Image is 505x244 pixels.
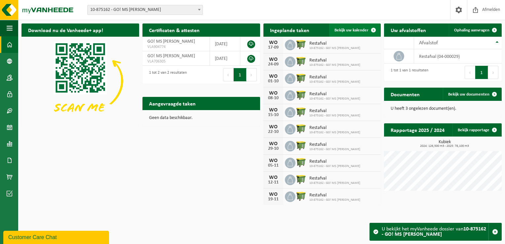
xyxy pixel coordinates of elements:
h2: Uw afvalstoffen [384,23,433,36]
div: WO [267,40,280,45]
button: 1 [475,66,488,79]
img: WB-1100-HPE-GN-51 [295,190,307,202]
span: 10-875162 - GO! MS [PERSON_NAME] [309,46,360,50]
div: 19-11 [267,197,280,202]
img: WB-1100-HPE-GN-51 [295,157,307,168]
span: Ophaling aanvragen [454,28,489,32]
span: Restafval [309,159,360,164]
h2: Ingeplande taken [263,23,316,36]
p: U heeft 3 ongelezen document(en). [391,106,495,111]
button: Next [488,66,498,79]
img: WB-1100-HPE-GN-51 [295,89,307,101]
td: restafval (04-000029) [414,49,502,63]
strong: 10-875162 - GO! MS [PERSON_NAME] [382,226,486,237]
button: Previous [465,66,475,79]
button: Next [247,68,257,81]
td: [DATE] [210,37,241,51]
div: 12-11 [267,180,280,185]
span: 10-875162 - GO! MS [PERSON_NAME] [309,198,360,202]
span: 10-875162 - GO! MS [PERSON_NAME] [309,164,360,168]
span: 10-875162 - GO! MS MIRA HAMME - HAMME [87,5,203,15]
img: WB-1100-HPE-GN-51 [295,56,307,67]
span: 10-875162 - GO! MS [PERSON_NAME] [309,63,360,67]
img: WB-1100-HPE-GN-51 [295,72,307,84]
div: U bekijkt het myVanheede dossier van [382,223,488,240]
div: WO [267,141,280,146]
h2: Rapportage 2025 / 2024 [384,123,451,136]
span: Restafval [309,193,360,198]
span: GO! MS [PERSON_NAME] [147,39,195,44]
div: 1 tot 1 van 1 resultaten [387,65,428,80]
span: VLA706305 [147,59,205,64]
span: 10-875162 - GO! MS MIRA HAMME - HAMME [88,5,203,15]
p: Geen data beschikbaar. [149,116,253,120]
span: Restafval [309,75,360,80]
img: WB-1100-HPE-GN-51 [295,106,307,117]
span: 10-875162 - GO! MS [PERSON_NAME] [309,181,360,185]
button: 1 [234,68,247,81]
div: WO [267,192,280,197]
span: 10-875162 - GO! MS [PERSON_NAME] [309,131,360,135]
h2: Aangevraagde taken [142,97,202,110]
span: Restafval [309,108,360,114]
span: Restafval [309,41,360,46]
span: Restafval [309,142,360,147]
span: Afvalstof [419,40,438,46]
div: WO [267,57,280,62]
iframe: chat widget [3,229,110,244]
a: Bekijk rapportage [452,123,501,137]
span: Restafval [309,125,360,131]
h2: Download nu de Vanheede+ app! [21,23,110,36]
div: 22-10 [267,130,280,134]
div: 08-10 [267,96,280,101]
td: [DATE] [210,51,241,66]
span: VLA904774 [147,44,205,50]
div: 01-10 [267,79,280,84]
img: WB-1100-HPE-GN-51 [295,174,307,185]
span: GO! MS [PERSON_NAME] [147,54,195,59]
span: Restafval [309,176,360,181]
div: WO [267,74,280,79]
div: WO [267,107,280,113]
span: Restafval [309,58,360,63]
div: 1 tot 2 van 2 resultaten [146,67,187,82]
span: Bekijk uw documenten [448,92,489,97]
div: WO [267,158,280,163]
div: 29-10 [267,146,280,151]
button: Previous [223,68,234,81]
img: Download de VHEPlus App [21,37,139,125]
span: 10-875162 - GO! MS [PERSON_NAME] [309,97,360,101]
span: 10-875162 - GO! MS [PERSON_NAME] [309,114,360,118]
a: Bekijk uw documenten [443,88,501,101]
div: WO [267,124,280,130]
img: WB-1100-HPE-GN-51 [295,140,307,151]
a: Bekijk uw kalender [329,23,380,37]
div: 24-09 [267,62,280,67]
div: 15-10 [267,113,280,117]
h2: Certificaten & attesten [142,23,206,36]
img: WB-1100-HPE-GN-51 [295,123,307,134]
span: 2024: 126,500 m3 - 2025: 78,100 m3 [387,144,502,148]
a: Ophaling aanvragen [449,23,501,37]
div: 17-09 [267,45,280,50]
span: Bekijk uw kalender [334,28,369,32]
div: WO [267,91,280,96]
span: 10-875162 - GO! MS [PERSON_NAME] [309,147,360,151]
div: 05-11 [267,163,280,168]
img: WB-1100-HPE-GN-51 [295,39,307,50]
h2: Documenten [384,88,426,101]
span: Restafval [309,92,360,97]
div: WO [267,175,280,180]
span: 10-875162 - GO! MS [PERSON_NAME] [309,80,360,84]
h3: Kubiek [387,140,502,148]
